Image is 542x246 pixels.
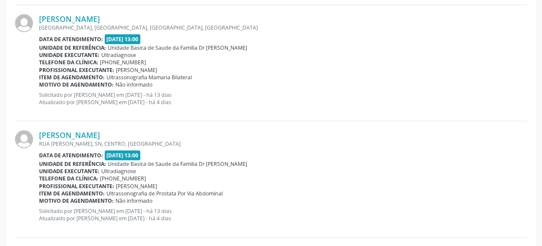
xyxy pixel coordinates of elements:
[39,140,527,147] div: RUA [PERSON_NAME], SN, CENTRO, [GEOGRAPHIC_DATA]
[115,197,152,204] span: Não informado
[39,81,114,88] b: Motivo de agendamento:
[105,34,141,44] span: [DATE] 13:00
[39,130,100,140] a: [PERSON_NAME]
[101,168,136,175] span: Ultradiagnose
[116,66,157,74] span: [PERSON_NAME]
[100,59,146,66] span: [PHONE_NUMBER]
[39,51,100,59] b: Unidade executante:
[100,175,146,182] span: [PHONE_NUMBER]
[108,160,247,168] span: Unidade Basica de Saude da Familia Dr [PERSON_NAME]
[39,168,100,175] b: Unidade executante:
[39,44,106,51] b: Unidade de referência:
[39,36,103,43] b: Data de atendimento:
[39,175,98,182] b: Telefone da clínica:
[39,183,114,190] b: Profissional executante:
[39,24,527,31] div: [GEOGRAPHIC_DATA], [GEOGRAPHIC_DATA], [GEOGRAPHIC_DATA], [GEOGRAPHIC_DATA]
[39,91,527,106] p: Solicitado por [PERSON_NAME] em [DATE] - há 13 dias Atualizado por [PERSON_NAME] em [DATE] - há 4...
[39,59,98,66] b: Telefone da clínica:
[39,152,103,159] b: Data de atendimento:
[39,66,114,74] b: Profissional executante:
[116,183,157,190] span: [PERSON_NAME]
[39,197,114,204] b: Motivo de agendamento:
[106,74,192,81] span: Ultrassonografia Mamaria Bilateral
[39,14,100,24] a: [PERSON_NAME]
[105,150,141,160] span: [DATE] 13:00
[108,44,247,51] span: Unidade Basica de Saude da Familia Dr [PERSON_NAME]
[39,190,105,197] b: Item de agendamento:
[115,81,152,88] span: Não informado
[39,160,106,168] b: Unidade de referência:
[39,74,105,81] b: Item de agendamento:
[15,14,33,32] img: img
[39,207,527,222] p: Solicitado por [PERSON_NAME] em [DATE] - há 13 dias Atualizado por [PERSON_NAME] em [DATE] - há 4...
[15,130,33,148] img: img
[101,51,136,59] span: Ultradiagnose
[106,190,223,197] span: Ultrassonografia de Prostata Por Via Abdominal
